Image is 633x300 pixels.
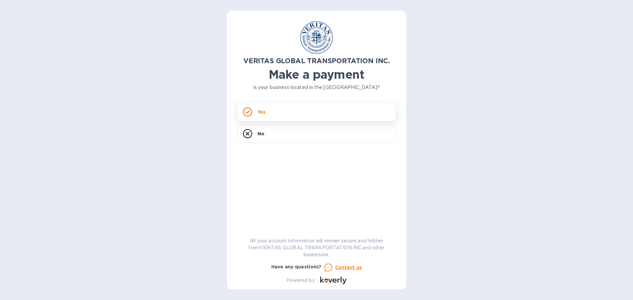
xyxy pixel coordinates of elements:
b: Have any questions? [271,264,322,269]
p: Yes [257,109,265,115]
p: No [257,130,264,137]
p: All your account information will remain secure and hidden from VERITAS GLOBAL TRANSPORTATION INC... [237,237,396,258]
p: Powered by [286,277,315,284]
b: VERITAS GLOBAL TRANSPORTATION INC. [243,57,390,65]
p: Is your business located in the [GEOGRAPHIC_DATA]? [237,84,396,91]
u: Contact us [335,265,362,270]
h1: Make a payment [237,68,396,81]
